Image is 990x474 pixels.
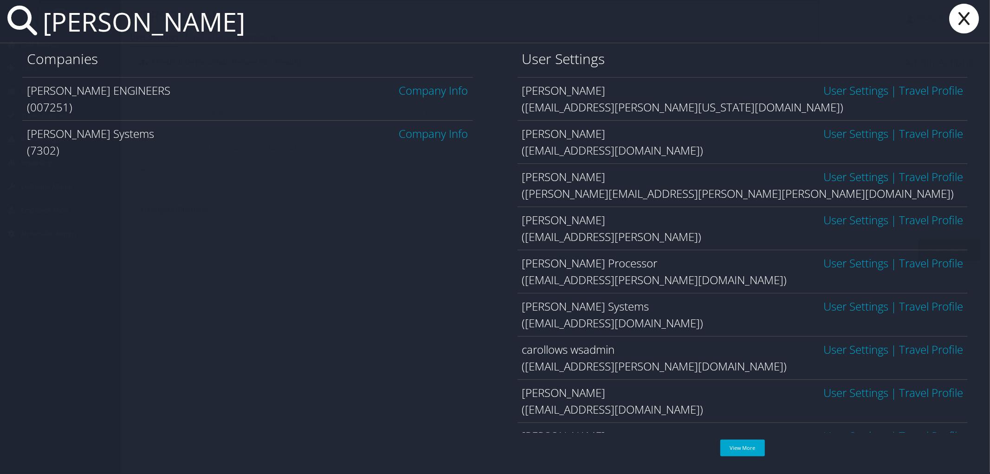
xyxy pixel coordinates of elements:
[823,342,888,357] a: User Settings
[27,83,170,98] span: [PERSON_NAME] ENGINEERS
[823,255,888,271] a: User Settings
[823,126,888,141] a: User Settings
[899,255,963,271] a: View OBT Profile
[888,299,899,314] span: |
[522,185,964,202] div: ([PERSON_NAME][EMAIL_ADDRESS][PERSON_NAME][PERSON_NAME][DOMAIN_NAME])
[522,169,606,184] span: [PERSON_NAME]
[522,315,964,331] div: ([EMAIL_ADDRESS][DOMAIN_NAME])
[27,126,154,141] span: [PERSON_NAME] Systems
[720,440,765,456] a: View More
[27,99,468,116] div: (007251)
[522,299,649,314] span: [PERSON_NAME] Systems
[522,99,964,116] div: ([EMAIL_ADDRESS][PERSON_NAME][US_STATE][DOMAIN_NAME])
[399,126,468,141] a: Company Info
[522,228,964,245] div: ([EMAIL_ADDRESS][PERSON_NAME])
[899,212,963,227] a: View OBT Profile
[522,255,658,271] span: [PERSON_NAME] Processor
[899,428,963,443] a: View OBT Profile
[522,49,964,69] h1: User Settings
[522,401,964,418] div: ([EMAIL_ADDRESS][DOMAIN_NAME])
[888,342,899,357] span: |
[823,299,888,314] a: User Settings
[27,142,468,159] div: (7302)
[522,342,615,357] span: carollows wsadmin
[522,385,606,400] span: [PERSON_NAME]
[899,299,963,314] a: View OBT Profile
[899,83,963,98] a: View OBT Profile
[522,83,606,98] span: [PERSON_NAME]
[888,428,899,443] span: |
[27,49,468,69] h1: Companies
[522,272,964,288] div: ([EMAIL_ADDRESS][PERSON_NAME][DOMAIN_NAME])
[899,169,963,184] a: View OBT Profile
[399,83,468,98] a: Company Info
[823,212,888,227] a: User Settings
[522,428,606,443] span: [PERSON_NAME]
[888,126,899,141] span: |
[823,385,888,400] a: User Settings
[899,385,963,400] a: View OBT Profile
[888,212,899,227] span: |
[823,428,888,443] a: User Settings
[888,169,899,184] span: |
[899,126,963,141] a: View OBT Profile
[888,255,899,271] span: |
[888,83,899,98] span: |
[823,83,888,98] a: User Settings
[888,385,899,400] span: |
[522,358,964,375] div: ([EMAIL_ADDRESS][PERSON_NAME][DOMAIN_NAME])
[522,212,606,227] span: [PERSON_NAME]
[823,169,888,184] a: User Settings
[522,126,606,141] span: [PERSON_NAME]
[899,342,963,357] a: View OBT Profile
[522,142,964,159] div: ([EMAIL_ADDRESS][DOMAIN_NAME])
